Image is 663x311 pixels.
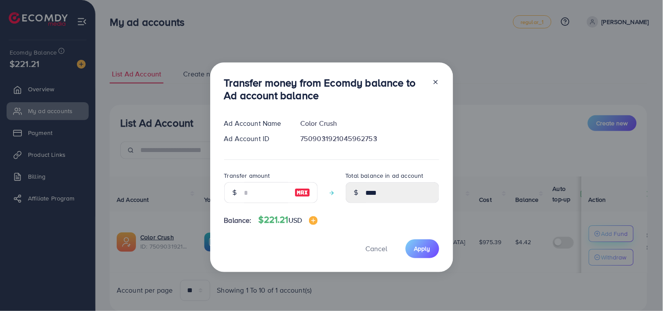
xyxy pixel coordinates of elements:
span: Apply [414,244,430,253]
img: image [309,216,318,225]
button: Apply [406,239,439,258]
div: Ad Account Name [217,118,294,128]
span: USD [288,215,302,225]
h4: $221.21 [259,214,318,225]
button: Cancel [355,239,399,258]
div: Color Crush [293,118,446,128]
div: 7509031921045962753 [293,134,446,144]
img: image [295,187,310,198]
div: Ad Account ID [217,134,294,144]
span: Cancel [366,244,388,253]
label: Total balance in ad account [346,171,423,180]
label: Transfer amount [224,171,270,180]
h3: Transfer money from Ecomdy balance to Ad account balance [224,76,425,102]
span: Balance: [224,215,252,225]
iframe: Chat [626,272,656,304]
